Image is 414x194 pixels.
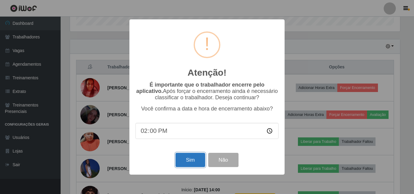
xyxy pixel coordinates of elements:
b: É importante que o trabalhador encerre pelo aplicativo. [136,82,264,94]
p: Você confirma a data e hora de encerramento abaixo? [135,106,279,112]
h2: Atenção! [188,67,226,78]
button: Sim [175,153,205,167]
button: Não [208,153,238,167]
p: Após forçar o encerramento ainda é necessário classificar o trabalhador. Deseja continuar? [135,82,279,101]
